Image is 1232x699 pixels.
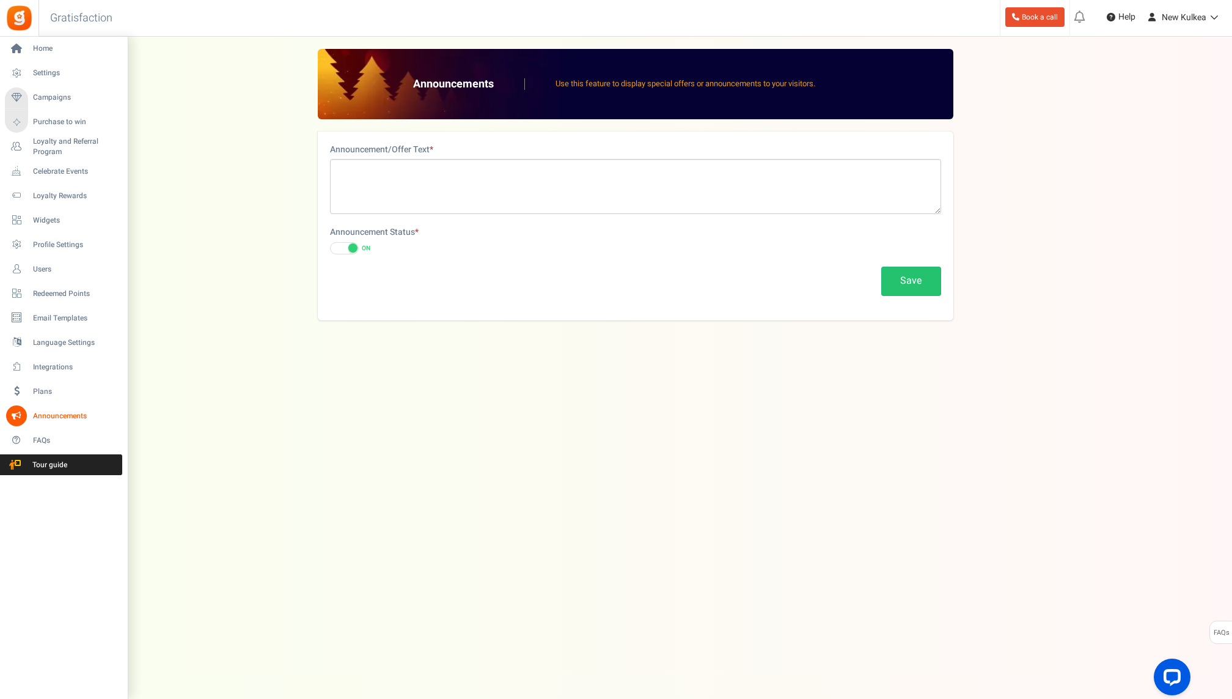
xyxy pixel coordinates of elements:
[5,332,122,353] a: Language Settings
[555,78,815,90] p: Use this feature to display special offers or announcements to your visitors.
[33,117,119,127] span: Purchase to win
[33,386,119,397] span: Plans
[33,191,119,201] span: Loyalty Rewards
[1115,11,1135,23] span: Help
[33,313,119,324] span: Email Templates
[5,63,122,84] a: Settings
[33,338,119,348] span: Language Settings
[5,87,122,108] a: Campaigns
[5,234,122,255] a: Profile Settings
[5,39,122,59] a: Home
[5,283,122,304] a: Redeemed Points
[330,226,419,239] label: Announcement Status
[5,112,122,133] a: Purchase to win
[33,166,119,177] span: Celebrate Events
[33,289,119,299] span: Redeemed Points
[5,460,91,470] span: Tour guide
[1162,11,1206,24] span: New Kulkea
[33,240,119,250] span: Profile Settings
[1005,7,1065,27] a: Book a call
[881,267,941,295] button: Save
[33,43,119,54] span: Home
[5,136,122,157] a: Loyalty and Referral Program
[37,6,126,31] h3: Gratisfaction
[33,136,122,157] span: Loyalty and Referral Program
[33,92,119,103] span: Campaigns
[5,381,122,402] a: Plans
[5,185,122,206] a: Loyalty Rewards
[5,405,122,426] a: Announcements
[1102,7,1140,27] a: Help
[33,215,119,226] span: Widgets
[5,210,122,231] a: Widgets
[5,357,122,377] a: Integrations
[1213,621,1230,645] span: FAQs
[33,264,119,275] span: Users
[5,308,122,328] a: Email Templates
[33,411,119,421] span: Announcements
[33,68,119,78] span: Settings
[413,78,525,91] h2: Announcements
[5,161,122,182] a: Celebrate Events
[33,435,119,446] span: FAQs
[5,4,33,32] img: Gratisfaction
[33,362,119,372] span: Integrations
[330,144,433,156] label: Announcement/Offer Text
[5,259,122,279] a: Users
[362,244,370,253] span: ON
[5,430,122,451] a: FAQs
